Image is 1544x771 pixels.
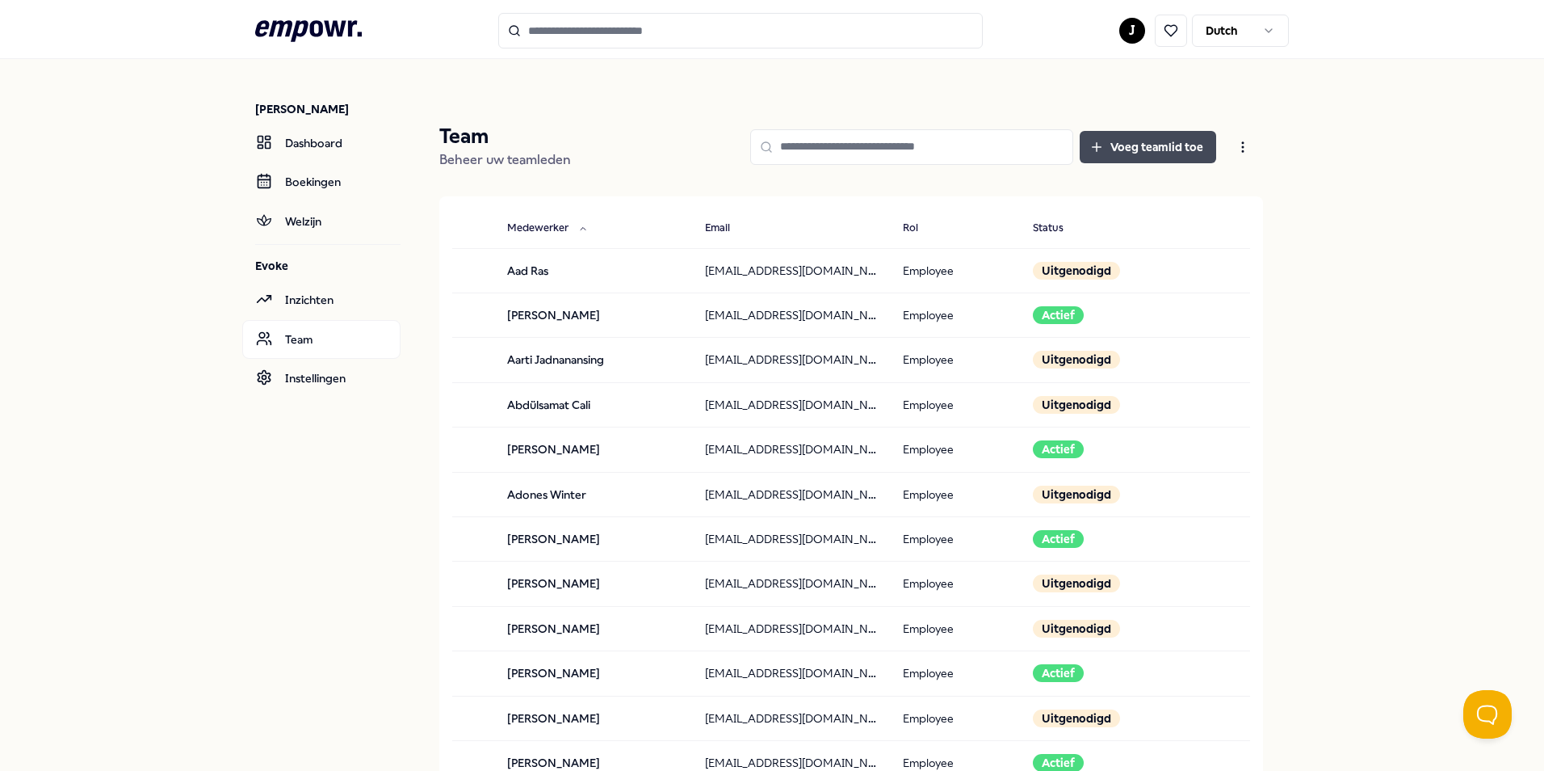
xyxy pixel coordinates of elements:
td: [EMAIL_ADDRESS][DOMAIN_NAME] [692,472,890,516]
td: [EMAIL_ADDRESS][DOMAIN_NAME] [692,516,890,561]
div: Actief [1033,306,1084,324]
div: Uitgenodigd [1033,351,1120,369]
td: Employee [890,248,1021,293]
div: Actief [1033,530,1084,548]
td: Employee [890,606,1021,651]
td: [PERSON_NAME] [494,562,692,606]
button: Email [692,213,762,245]
div: Actief [1033,440,1084,458]
td: Abdülsamat Cali [494,382,692,427]
td: [EMAIL_ADDRESS][DOMAIN_NAME] [692,293,890,337]
a: Boekingen [242,162,401,201]
td: [PERSON_NAME] [494,516,692,561]
td: [EMAIL_ADDRESS][DOMAIN_NAME] [692,248,890,293]
p: Evoke [255,258,401,274]
td: [EMAIL_ADDRESS][DOMAIN_NAME] [692,562,890,606]
td: Employee [890,293,1021,337]
td: Employee [890,382,1021,427]
button: Rol [890,213,950,245]
div: Uitgenodigd [1033,262,1120,280]
td: Employee [890,472,1021,516]
a: Welzijn [242,202,401,241]
input: Search for products, categories or subcategories [498,13,983,48]
td: [PERSON_NAME] [494,606,692,651]
td: Aarti Jadnanansing [494,338,692,382]
td: Employee [890,651,1021,696]
td: [EMAIL_ADDRESS][DOMAIN_NAME] [692,338,890,382]
td: Aad Ras [494,248,692,293]
button: J [1119,18,1145,44]
div: Uitgenodigd [1033,575,1120,592]
td: [PERSON_NAME] [494,293,692,337]
td: [EMAIL_ADDRESS][DOMAIN_NAME] [692,428,890,472]
a: Instellingen [242,359,401,398]
td: Adones Winter [494,472,692,516]
td: Employee [890,428,1021,472]
span: Beheer uw teamleden [439,152,571,167]
a: Team [242,320,401,359]
div: Uitgenodigd [1033,396,1120,414]
p: Team [439,124,571,150]
button: Status [1020,213,1096,245]
td: [PERSON_NAME] [494,651,692,696]
td: [EMAIL_ADDRESS][DOMAIN_NAME] [692,651,890,696]
div: Uitgenodigd [1033,486,1120,503]
p: [PERSON_NAME] [255,101,401,117]
iframe: Help Scout Beacon - Open [1463,690,1512,739]
button: Voeg teamlid toe [1080,131,1216,163]
div: Actief [1033,664,1084,682]
td: Employee [890,562,1021,606]
td: Employee [890,338,1021,382]
td: [EMAIL_ADDRESS][DOMAIN_NAME] [692,382,890,427]
a: Inzichten [242,280,401,319]
button: Open menu [1223,131,1263,163]
td: [PERSON_NAME] [494,428,692,472]
td: [EMAIL_ADDRESS][DOMAIN_NAME] [692,606,890,651]
a: Dashboard [242,124,401,162]
td: Employee [890,516,1021,561]
div: Uitgenodigd [1033,620,1120,638]
button: Medewerker [494,213,601,245]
